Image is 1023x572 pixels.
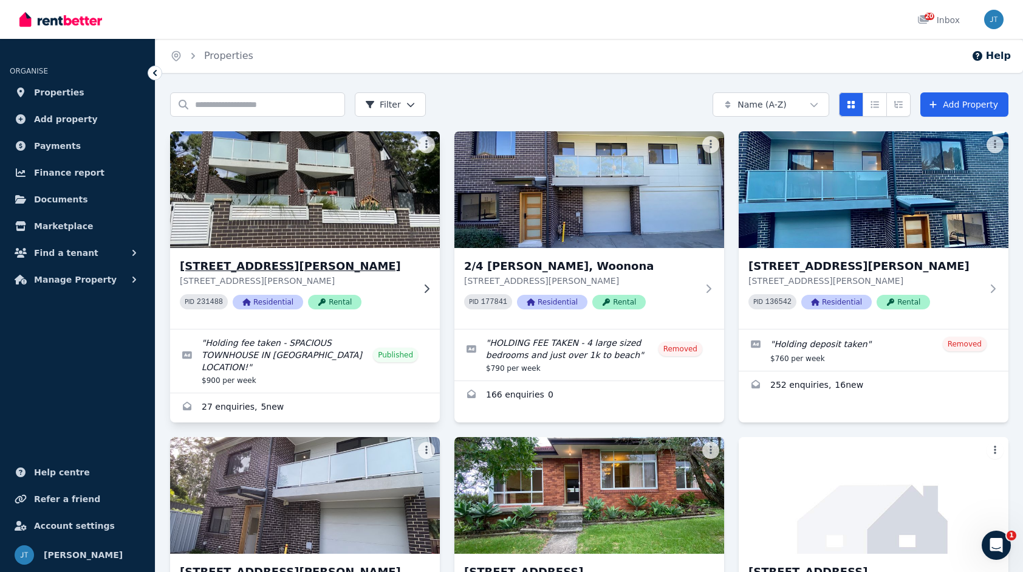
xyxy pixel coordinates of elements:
[920,92,1008,117] a: Add Property
[163,128,446,251] img: 1/4 Mehaffey Street, Woonona
[753,298,763,305] small: PID
[464,275,697,287] p: [STREET_ADDRESS][PERSON_NAME]
[801,295,872,309] span: Residential
[170,393,440,422] a: Enquiries for 1/4 Mehaffey Street, Woonona
[971,49,1011,63] button: Help
[44,548,123,562] span: [PERSON_NAME]
[185,298,194,305] small: PID
[984,10,1004,29] img: joe tabet
[982,531,1011,560] iframe: Intercom live chat
[454,131,724,329] a: 2/4 Mehaffey, Woonona2/4 [PERSON_NAME], Woonona[STREET_ADDRESS][PERSON_NAME]PID 177841Residential...
[10,107,145,131] a: Add property
[180,275,413,287] p: [STREET_ADDRESS][PERSON_NAME]
[10,487,145,511] a: Refer a friend
[308,295,361,309] span: Rental
[877,295,930,309] span: Rental
[839,92,911,117] div: View options
[10,514,145,538] a: Account settings
[418,136,435,153] button: More options
[10,187,145,212] a: Documents
[481,298,507,306] code: 177841
[987,442,1004,459] button: More options
[180,258,413,275] h3: [STREET_ADDRESS][PERSON_NAME]
[713,92,829,117] button: Name (A-Z)
[748,258,982,275] h3: [STREET_ADDRESS][PERSON_NAME]
[517,295,587,309] span: Residential
[418,442,435,459] button: More options
[886,92,911,117] button: Expanded list view
[170,329,440,393] a: Edit listing: Holding fee taken - SPACIOUS TOWNHOUSE IN DESIRABLE LOCATION!
[10,267,145,292] button: Manage Property
[19,10,102,29] img: RentBetter
[739,131,1008,329] a: 3/4 Mehaffey Street, Woonona[STREET_ADDRESS][PERSON_NAME][STREET_ADDRESS][PERSON_NAME]PID 136542R...
[34,519,115,533] span: Account settings
[10,241,145,265] button: Find a tenant
[10,160,145,185] a: Finance report
[197,298,223,306] code: 231488
[10,460,145,484] a: Help centre
[34,139,81,153] span: Payments
[34,85,84,100] span: Properties
[917,14,960,26] div: Inbox
[34,165,104,180] span: Finance report
[863,92,887,117] button: Compact list view
[739,437,1008,554] img: 31 Cotterill Avenue, Woonona
[34,246,98,260] span: Find a tenant
[233,295,303,309] span: Residential
[10,80,145,105] a: Properties
[170,131,440,329] a: 1/4 Mehaffey Street, Woonona[STREET_ADDRESS][PERSON_NAME][STREET_ADDRESS][PERSON_NAME]PID 231488R...
[702,136,719,153] button: More options
[454,381,724,410] a: Enquiries for 2/4 Mehaffey, Woonona
[365,98,401,111] span: Filter
[1007,531,1016,540] span: 1
[454,329,724,381] a: Edit listing: HOLDING FEE TAKEN - 4 large sized bedrooms and just over 1k to beach
[34,219,93,233] span: Marketplace
[34,112,98,126] span: Add property
[925,13,934,20] span: 20
[170,437,440,554] img: 4/4 Mehaffey Street, Woonona
[454,131,724,248] img: 2/4 Mehaffey, Woonona
[10,67,48,75] span: ORGANISE
[839,92,863,117] button: Card view
[765,298,792,306] code: 136542
[15,545,34,565] img: joe tabet
[454,437,724,554] img: 11 Willow Grove, Corrimal
[10,134,145,158] a: Payments
[702,442,719,459] button: More options
[355,92,426,117] button: Filter
[739,131,1008,248] img: 3/4 Mehaffey Street, Woonona
[34,465,90,480] span: Help centre
[10,214,145,238] a: Marketplace
[156,39,268,73] nav: Breadcrumb
[987,136,1004,153] button: More options
[592,295,646,309] span: Rental
[204,50,253,61] a: Properties
[737,98,787,111] span: Name (A-Z)
[34,492,100,506] span: Refer a friend
[469,298,479,305] small: PID
[748,275,982,287] p: [STREET_ADDRESS][PERSON_NAME]
[739,371,1008,401] a: Enquiries for 3/4 Mehaffey Street, Woonona
[739,329,1008,371] a: Edit listing: Holding deposit taken
[34,272,117,287] span: Manage Property
[34,192,88,207] span: Documents
[464,258,697,275] h3: 2/4 [PERSON_NAME], Woonona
